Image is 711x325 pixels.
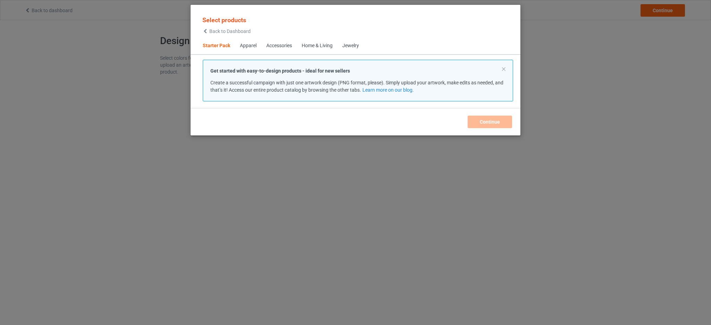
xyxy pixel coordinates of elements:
div: Accessories [266,42,292,49]
a: Learn more on our blog. [362,87,414,93]
div: Home & Living [302,42,333,49]
strong: Get started with easy-to-design products - ideal for new sellers [210,68,350,74]
span: Starter Pack [198,37,235,54]
div: Jewelry [342,42,359,49]
span: Create a successful campaign with just one artwork design (PNG format, please). Simply upload you... [210,80,503,93]
span: Back to Dashboard [209,28,251,34]
div: Apparel [240,42,257,49]
span: Select products [202,16,246,24]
